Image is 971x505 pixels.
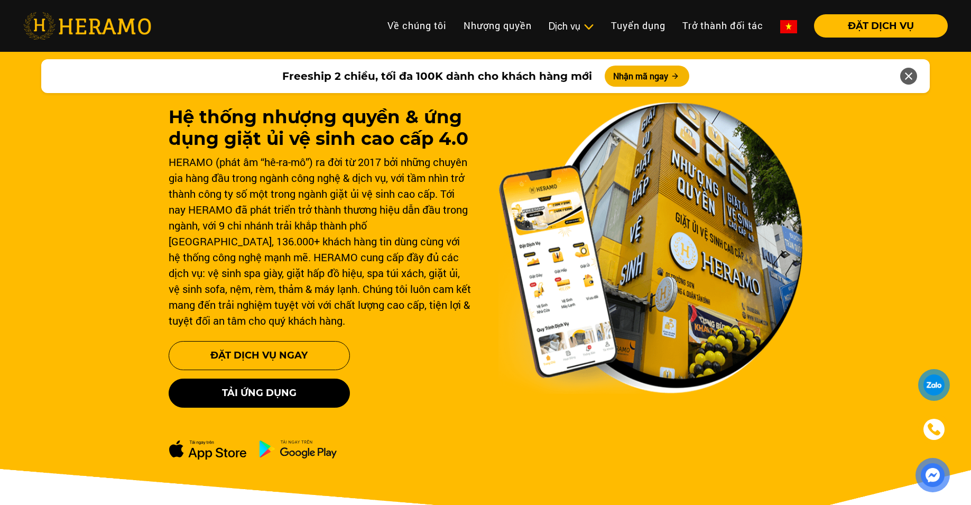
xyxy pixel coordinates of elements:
[549,19,594,33] div: Dịch vụ
[169,106,473,150] h1: Hệ thống nhượng quyền & ứng dụng giặt ủi vệ sinh cao cấp 4.0
[282,68,592,84] span: Freeship 2 chiều, tối đa 100K dành cho khách hàng mới
[814,14,948,38] button: ĐẶT DỊCH VỤ
[455,14,540,37] a: Nhượng quyền
[603,14,674,37] a: Tuyển dụng
[379,14,455,37] a: Về chúng tôi
[169,439,247,460] img: apple-dowload
[169,379,350,408] button: Tải ứng dụng
[498,102,803,394] img: banner
[605,66,689,87] button: Nhận mã ngay
[169,341,350,370] button: Đặt Dịch Vụ Ngay
[928,424,940,435] img: phone-icon
[259,439,337,458] img: ch-dowload
[583,22,594,32] img: subToggleIcon
[920,415,948,444] a: phone-icon
[674,14,772,37] a: Trở thành đối tác
[780,20,797,33] img: vn-flag.png
[23,12,151,40] img: heramo-logo.png
[806,21,948,31] a: ĐẶT DỊCH VỤ
[169,154,473,328] div: HERAMO (phát âm “hê-ra-mô”) ra đời từ 2017 bởi những chuyên gia hàng đầu trong ngành công nghệ & ...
